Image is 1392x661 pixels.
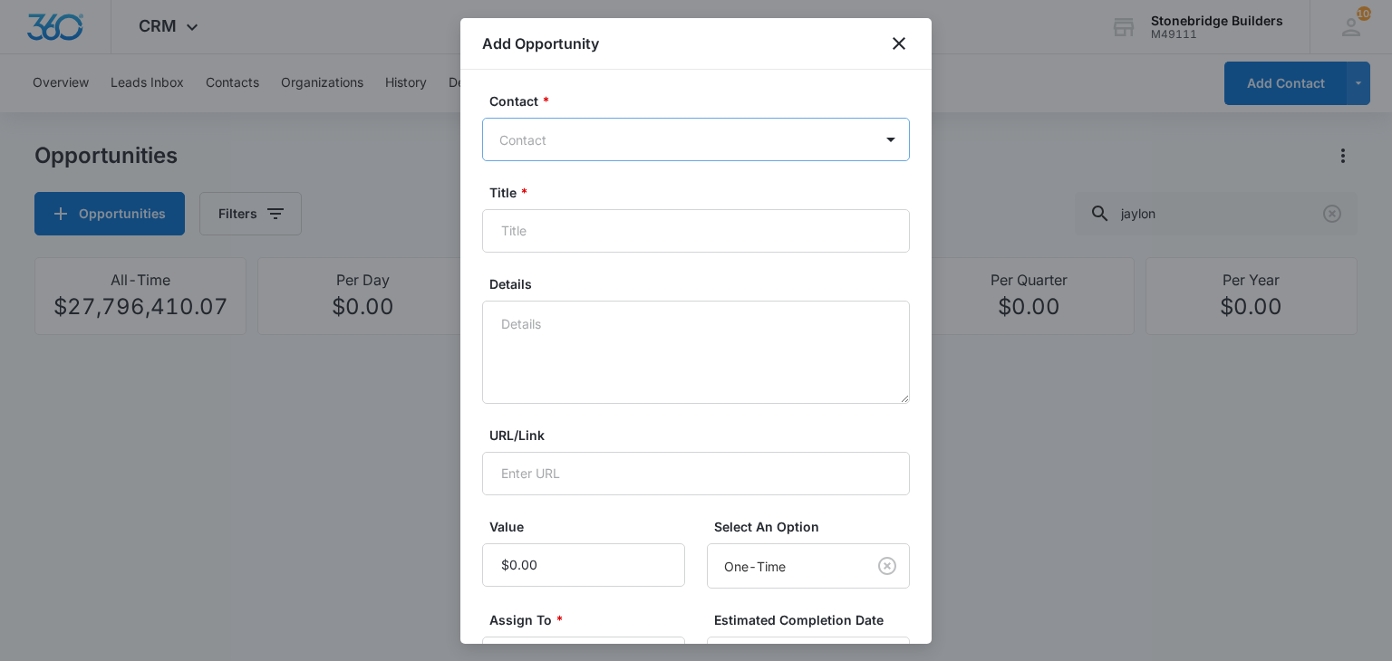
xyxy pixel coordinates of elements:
[482,543,685,587] input: Value
[873,551,902,580] button: Clear
[489,91,917,110] label: Contact
[489,610,692,629] label: Assign To
[714,610,917,629] label: Estimated Completion Date
[489,274,917,293] label: Details
[489,517,692,536] label: Value
[489,183,917,202] label: Title
[482,209,910,253] input: Title
[482,452,910,495] input: Enter URL
[888,33,910,54] button: close
[714,517,917,536] label: Select An Option
[482,33,599,54] h1: Add Opportunity
[489,426,917,445] label: URL/Link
